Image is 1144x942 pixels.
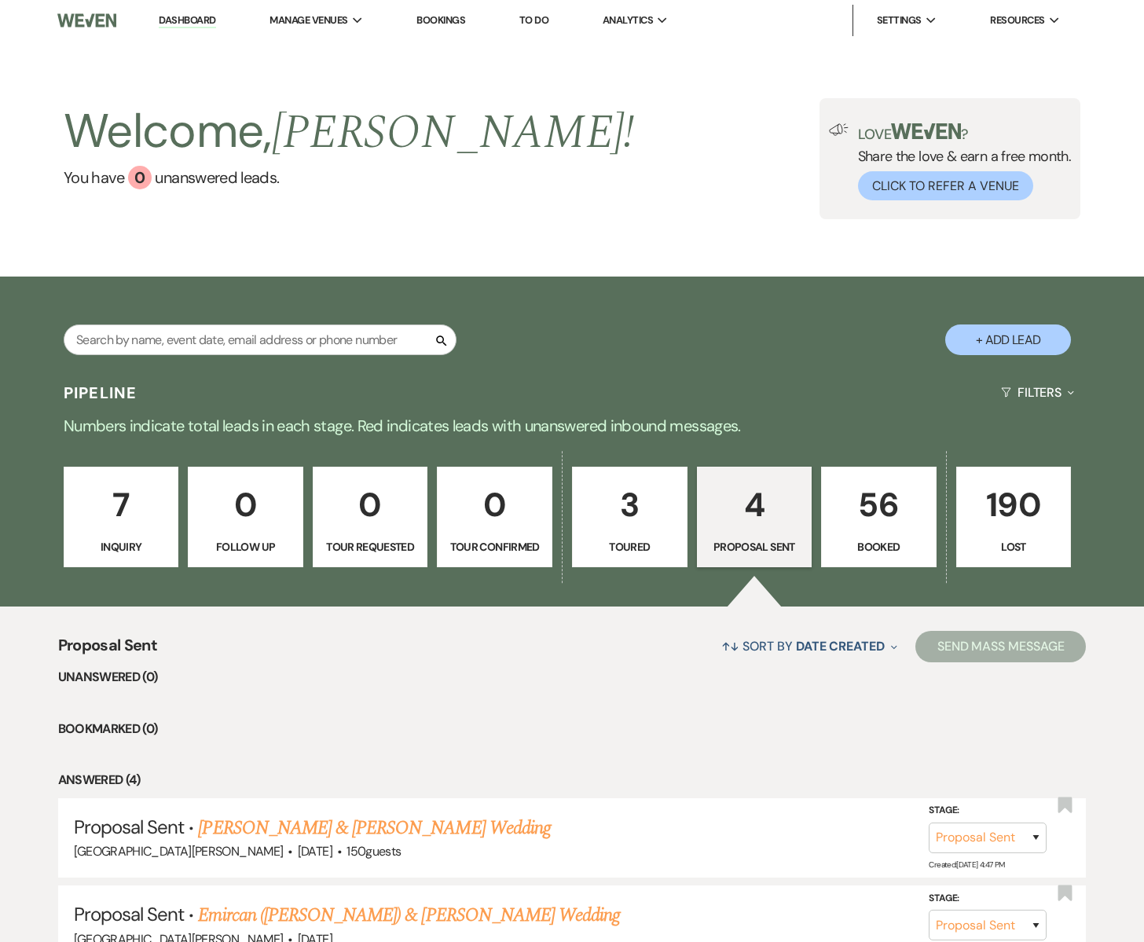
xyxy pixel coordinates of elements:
[966,478,1061,531] p: 190
[990,13,1044,28] span: Resources
[346,843,401,860] span: 150 guests
[64,166,635,189] a: You have 0 unanswered leads.
[929,889,1047,907] label: Stage:
[323,478,418,531] p: 0
[74,478,169,531] p: 7
[313,467,428,567] a: 0Tour Requested
[58,719,1087,739] li: Bookmarked (0)
[74,843,284,860] span: [GEOGRAPHIC_DATA][PERSON_NAME]
[519,13,548,27] a: To Do
[64,467,179,567] a: 7Inquiry
[572,467,687,567] a: 3Toured
[858,123,1072,141] p: Love ?
[188,467,303,567] a: 0Follow Up
[831,478,926,531] p: 56
[198,901,620,929] a: Emircan ([PERSON_NAME]) & [PERSON_NAME] Wedding
[272,97,635,169] span: [PERSON_NAME] !
[74,538,169,555] p: Inquiry
[74,902,185,926] span: Proposal Sent
[603,13,653,28] span: Analytics
[966,538,1061,555] p: Lost
[57,4,116,37] img: Weven Logo
[707,538,802,555] p: Proposal Sent
[74,815,185,839] span: Proposal Sent
[64,98,635,166] h2: Welcome,
[831,538,926,555] p: Booked
[582,478,677,531] p: 3
[298,843,332,860] span: [DATE]
[877,13,922,28] span: Settings
[447,478,542,531] p: 0
[198,538,293,555] p: Follow Up
[891,123,961,139] img: weven-logo-green.svg
[796,638,885,654] span: Date Created
[58,667,1087,687] li: Unanswered (0)
[858,171,1033,200] button: Click to Refer a Venue
[582,538,677,555] p: Toured
[58,633,158,667] span: Proposal Sent
[447,538,542,555] p: Tour Confirmed
[198,814,550,842] a: [PERSON_NAME] & [PERSON_NAME] Wedding
[829,123,849,136] img: loud-speaker-illustration.svg
[721,638,740,654] span: ↑↓
[707,478,802,531] p: 4
[159,13,215,28] a: Dashboard
[58,770,1087,790] li: Answered (4)
[6,413,1138,438] p: Numbers indicate total leads in each stage. Red indicates leads with unanswered inbound messages.
[995,372,1080,413] button: Filters
[416,13,465,27] a: Bookings
[821,467,937,567] a: 56Booked
[323,538,418,555] p: Tour Requested
[715,625,904,667] button: Sort By Date Created
[64,382,137,404] h3: Pipeline
[956,467,1072,567] a: 190Lost
[929,860,1004,870] span: Created: [DATE] 4:47 PM
[64,324,456,355] input: Search by name, event date, email address or phone number
[269,13,347,28] span: Manage Venues
[128,166,152,189] div: 0
[198,478,293,531] p: 0
[915,631,1087,662] button: Send Mass Message
[945,324,1071,355] button: + Add Lead
[437,467,552,567] a: 0Tour Confirmed
[697,467,812,567] a: 4Proposal Sent
[929,802,1047,819] label: Stage:
[849,123,1072,200] div: Share the love & earn a free month.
